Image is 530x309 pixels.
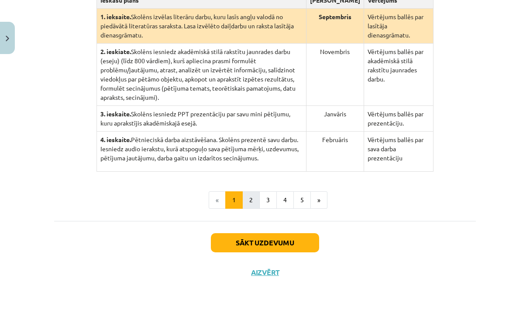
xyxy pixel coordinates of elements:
[54,191,476,209] nav: Page navigation example
[6,36,9,41] img: icon-close-lesson-0947bae3869378f0d4975bcd49f059093ad1ed9edebbc8119c70593378902aed.svg
[310,135,360,144] p: Februāris
[319,13,351,20] strong: Septembris
[310,191,327,209] button: »
[100,136,131,143] strong: 4. ieskaite.
[96,44,306,106] td: Skolēns iesniedz akadēmiskā stilā rakstītu jaunrades darbu (eseju) (līdz 800 vārdiem), kurš aplie...
[364,132,433,172] td: Vērtējums ballēs par sava darba prezentāciju
[293,191,311,209] button: 5
[96,106,306,132] td: Skolēns iesniedz PPT prezentāciju par savu mini pētījumu, kuru aprakstījis akadēmiskajā esejā.
[100,110,131,118] strong: 3. ieskaite.
[364,44,433,106] td: Vērtējums ballēs par akadēmiskā stilā rakstītu jaunrades darbu.
[100,13,131,20] strong: 1. ieksaite.
[364,106,433,132] td: Vērtējums ballēs par prezentāciju.
[100,135,303,163] p: Pētnieciskā darba aizstāvēšana. Skolēns prezentē savu darbu. Iesniedz audio ierakstu, kurā atspog...
[248,268,282,277] button: Aizvērt
[306,44,364,106] td: Novembris
[364,9,433,44] td: Vērtējums ballēs par lasītāja dienasgrāmatu.
[259,191,277,209] button: 3
[100,48,131,55] strong: 2. ieskiate.
[211,233,319,252] button: Sākt uzdevumu
[276,191,294,209] button: 4
[96,9,306,44] td: Skolēns izvēlas literāru darbu, kuru lasīs angļu valodā no piedāvātā literatūras saraksta. Lasa i...
[306,106,364,132] td: Janvāris
[242,191,260,209] button: 2
[225,191,243,209] button: 1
